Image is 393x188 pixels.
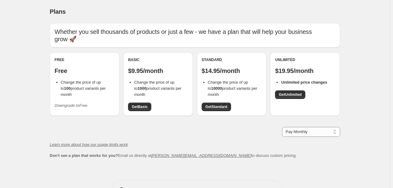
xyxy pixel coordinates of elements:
p: Whether you sell thousands of products or just a few - we have a plan that will help your busines... [55,28,335,43]
b: Unlimited price changes [281,80,327,85]
span: Plans [50,8,66,15]
b: 100 [64,86,71,91]
span: Email us directly at to discuss custom pricing [50,153,296,158]
a: GetUnlimited [275,90,305,99]
b: 10000 [211,86,222,91]
span: Change the price of up to product variants per month [134,80,182,97]
b: Don't see a plan that works for you? [50,153,118,158]
span: Get Basic [132,104,148,109]
div: Standard [202,57,262,62]
div: Free [55,57,115,62]
span: Get Unlimited [279,92,302,97]
b: 1000 [138,86,146,91]
a: GetStandard [202,103,231,111]
span: Change the price of up to product variants per month [61,80,106,97]
p: $14.95/month [202,67,262,74]
a: Learn more about how our usage limits work [50,142,128,147]
div: Basic [128,57,188,62]
div: Unlimited [275,57,335,62]
span: Get Standard [205,104,227,109]
a: GetBasic [128,103,151,111]
span: Change the price of up to product variants per month [208,80,257,97]
p: Free [55,67,115,74]
i: Downgrade to Free [55,103,88,108]
p: $19.95/month [275,67,335,74]
button: Downgrade toFree [51,101,91,110]
p: $9.95/month [128,67,188,74]
a: [PERSON_NAME][EMAIL_ADDRESS][DOMAIN_NAME] [151,153,251,158]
